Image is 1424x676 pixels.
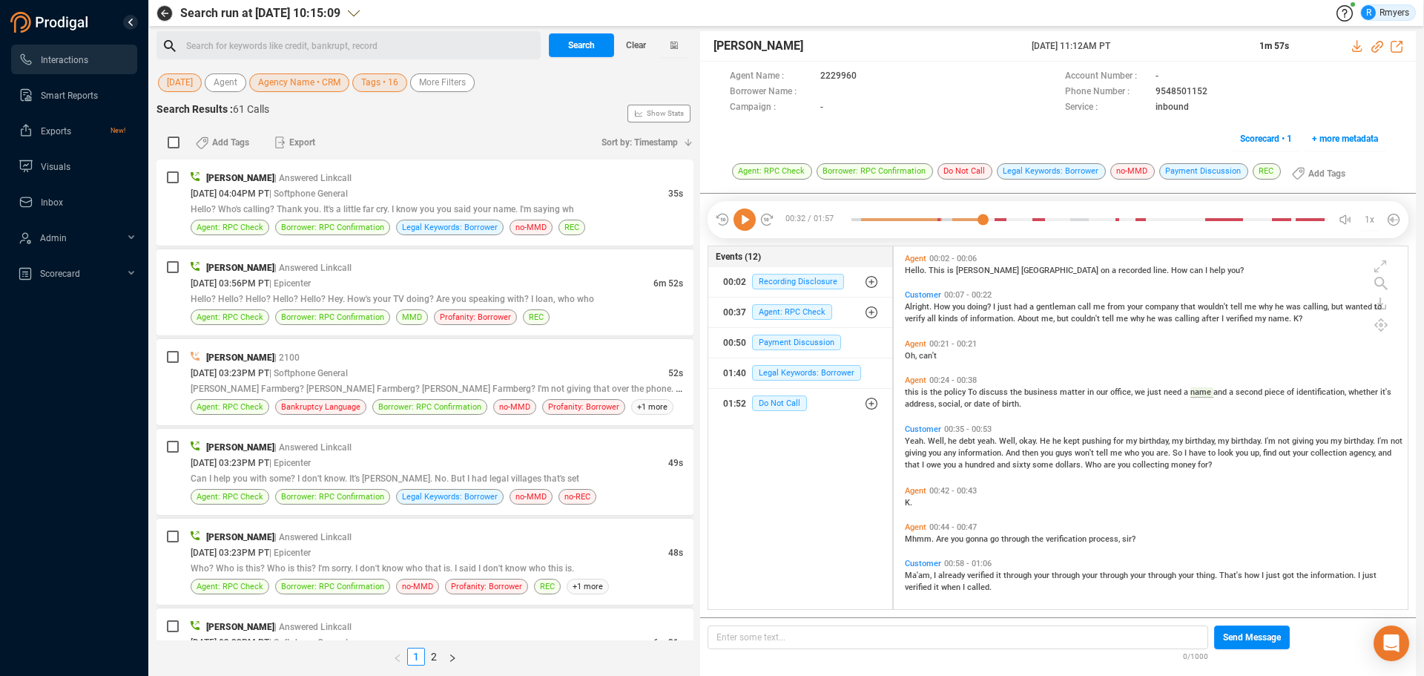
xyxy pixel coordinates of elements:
span: pushing [1082,436,1113,446]
span: of [1287,387,1296,397]
span: About [1018,314,1041,324]
div: 00:50 [723,331,746,355]
span: can [1190,266,1205,275]
span: I [922,460,926,470]
a: Smart Reports [19,80,125,110]
span: Scorecard • 1 [1240,127,1292,151]
span: 48s [668,548,683,558]
span: the [930,387,944,397]
span: Oh, [905,351,919,361]
span: I [934,571,938,580]
span: Legal Keywords: Borrower [402,220,498,234]
span: process, [1089,534,1122,544]
button: 01:52Do Not Call [708,389,893,419]
span: my [1172,436,1185,446]
span: Hello. [905,266,929,275]
span: [PERSON_NAME] Farmberg? [PERSON_NAME] Farmberg? [PERSON_NAME] Farmberg? I'm not giving that over ... [191,382,740,394]
span: who [1124,448,1141,458]
span: you [1141,448,1156,458]
span: collecting [1133,460,1171,470]
span: Agent: RPC Check [197,220,263,234]
span: all [927,314,938,324]
span: yeah. [978,436,999,446]
span: no-MMD [515,220,547,234]
span: Add Tags [212,131,249,154]
button: Clear [614,33,659,57]
span: through [1001,534,1032,544]
div: Rmyers [1361,5,1409,20]
span: Agency Name • CRM [258,73,340,92]
span: | 2100 [274,352,300,363]
span: I [1222,314,1226,324]
span: [PERSON_NAME] [206,173,274,183]
span: [DATE] [167,73,193,92]
span: from [1107,302,1127,312]
span: me, [1041,314,1057,324]
span: verified [967,571,996,580]
span: of [992,399,1002,409]
span: why [1259,302,1275,312]
span: information. [970,314,1018,324]
button: [DATE] [158,73,202,92]
span: he [1052,436,1064,446]
span: you [929,448,943,458]
span: 49s [668,458,683,468]
span: you [1316,436,1331,446]
span: have [1189,448,1208,458]
span: look [1218,448,1236,458]
span: why [1130,314,1147,324]
button: Scorecard • 1 [1232,127,1300,151]
span: | Answered Linkcall [274,263,352,273]
button: + more metadata [1304,127,1386,151]
span: had [1014,302,1029,312]
span: he [1147,314,1158,324]
span: and [1378,448,1391,458]
div: 01:40 [723,361,746,385]
a: Visuals [19,151,125,181]
span: are. [1156,448,1173,458]
span: information. [958,448,1006,458]
span: [PERSON_NAME] [956,266,1021,275]
span: identification, [1296,387,1348,397]
span: I'm [1265,436,1278,446]
span: to [1208,448,1218,458]
span: 35s [668,188,683,199]
span: agency, [1349,448,1378,458]
span: some [1032,460,1055,470]
span: and [997,460,1012,470]
span: verification [1046,534,1089,544]
div: 00:37 [723,301,746,324]
span: | Answered Linkcall [274,173,352,183]
span: sixty [1012,460,1032,470]
span: in [1087,387,1096,397]
span: is [921,387,930,397]
span: [PERSON_NAME] [206,532,274,542]
span: verified [1226,314,1255,324]
span: | Softphone General [269,188,348,199]
span: MMD [402,310,422,324]
span: wanted [1345,302,1374,312]
span: and [1213,387,1229,397]
span: it's [1380,387,1391,397]
span: Well, [999,436,1019,446]
span: I [1205,266,1210,275]
span: giving [905,448,929,458]
span: gonna [966,534,990,544]
li: Inbox [11,187,137,217]
span: sir? [1122,534,1135,544]
span: we [1135,387,1147,397]
span: the [1032,534,1046,544]
span: you [1236,448,1250,458]
span: Show Stats [647,24,684,203]
span: New! [111,116,125,145]
span: Search [568,33,595,57]
span: Interactions [41,55,88,65]
span: me [1110,448,1124,458]
span: How [1171,266,1190,275]
span: line. [1153,266,1171,275]
span: Legal Keywords: Borrower [752,365,861,381]
span: Export [289,131,315,154]
span: need [1164,387,1184,397]
span: Agent: RPC Check [197,400,263,414]
span: address, [905,399,938,409]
